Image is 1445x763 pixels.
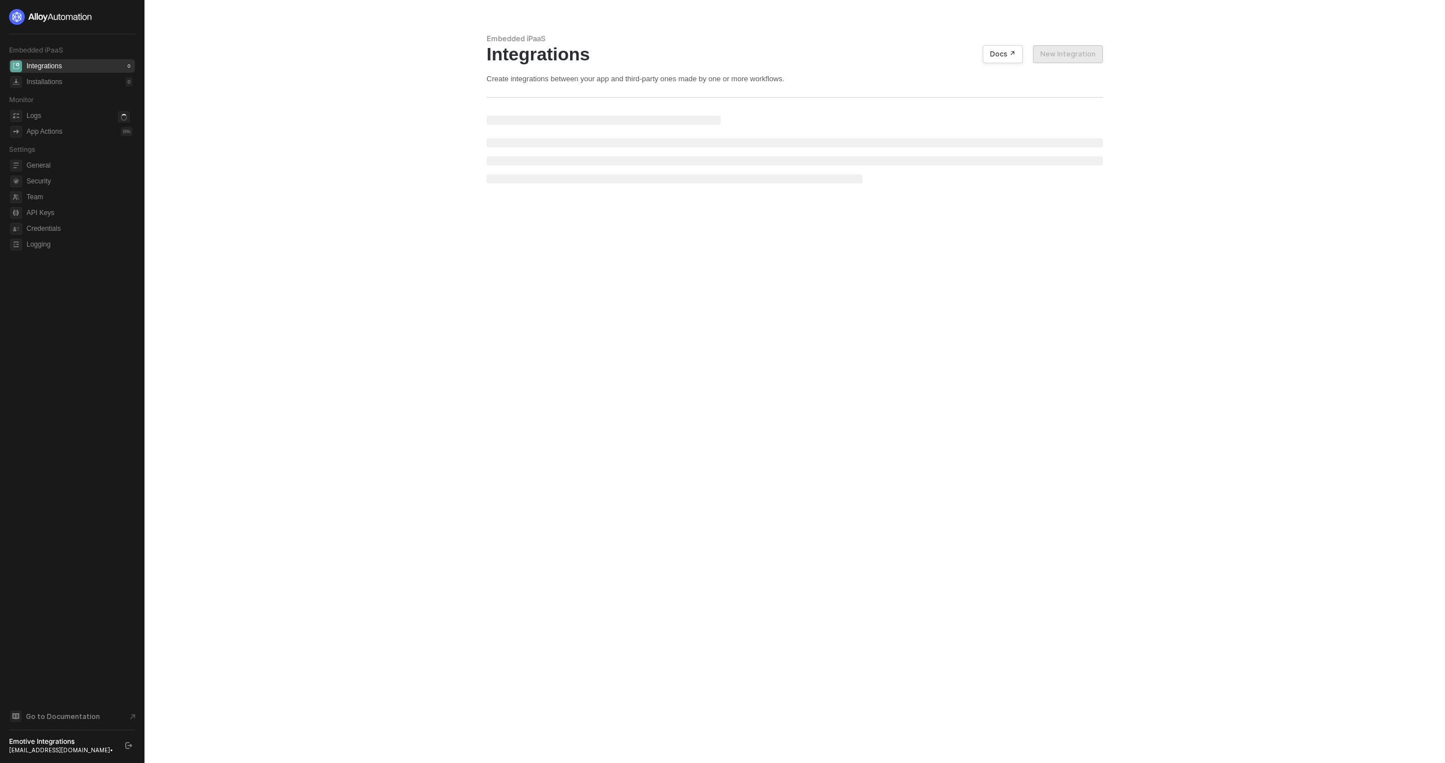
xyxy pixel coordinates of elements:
div: Installations [27,77,62,87]
a: Knowledge Base [9,709,135,723]
span: general [10,160,22,172]
div: Emotive Integrations [9,737,115,746]
div: [EMAIL_ADDRESS][DOMAIN_NAME] • [9,746,115,754]
span: General [27,159,133,172]
span: API Keys [27,206,133,220]
span: logging [10,239,22,251]
button: New Integration [1033,45,1103,63]
span: logout [125,742,132,749]
div: Docs ↗ [990,50,1015,59]
span: document-arrow [127,711,138,722]
span: icon-logs [10,110,22,122]
div: Embedded iPaaS [487,34,1103,43]
span: integrations [10,60,22,72]
span: Logging [27,238,133,251]
a: logo [9,9,135,25]
span: Security [27,174,133,188]
span: Settings [9,145,35,154]
span: installations [10,76,22,88]
span: Go to Documentation [26,712,100,721]
div: Integrations [27,62,62,71]
div: Integrations [487,43,1103,65]
span: Team [27,190,133,204]
div: 0 [125,77,133,86]
img: logo [9,9,93,25]
div: Create integrations between your app and third-party ones made by one or more workflows. [487,74,1103,84]
span: documentation [10,711,21,722]
div: 0 % [121,127,133,136]
span: Monitor [9,95,34,104]
span: icon-app-actions [10,126,22,138]
div: App Actions [27,127,62,137]
span: security [10,176,22,187]
button: Docs ↗ [983,45,1023,63]
span: icon-loader [118,111,130,123]
span: Credentials [27,222,133,235]
div: 0 [125,62,133,71]
span: credentials [10,223,22,235]
div: Logs [27,111,41,121]
span: api-key [10,207,22,219]
span: team [10,191,22,203]
span: Embedded iPaaS [9,46,63,54]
